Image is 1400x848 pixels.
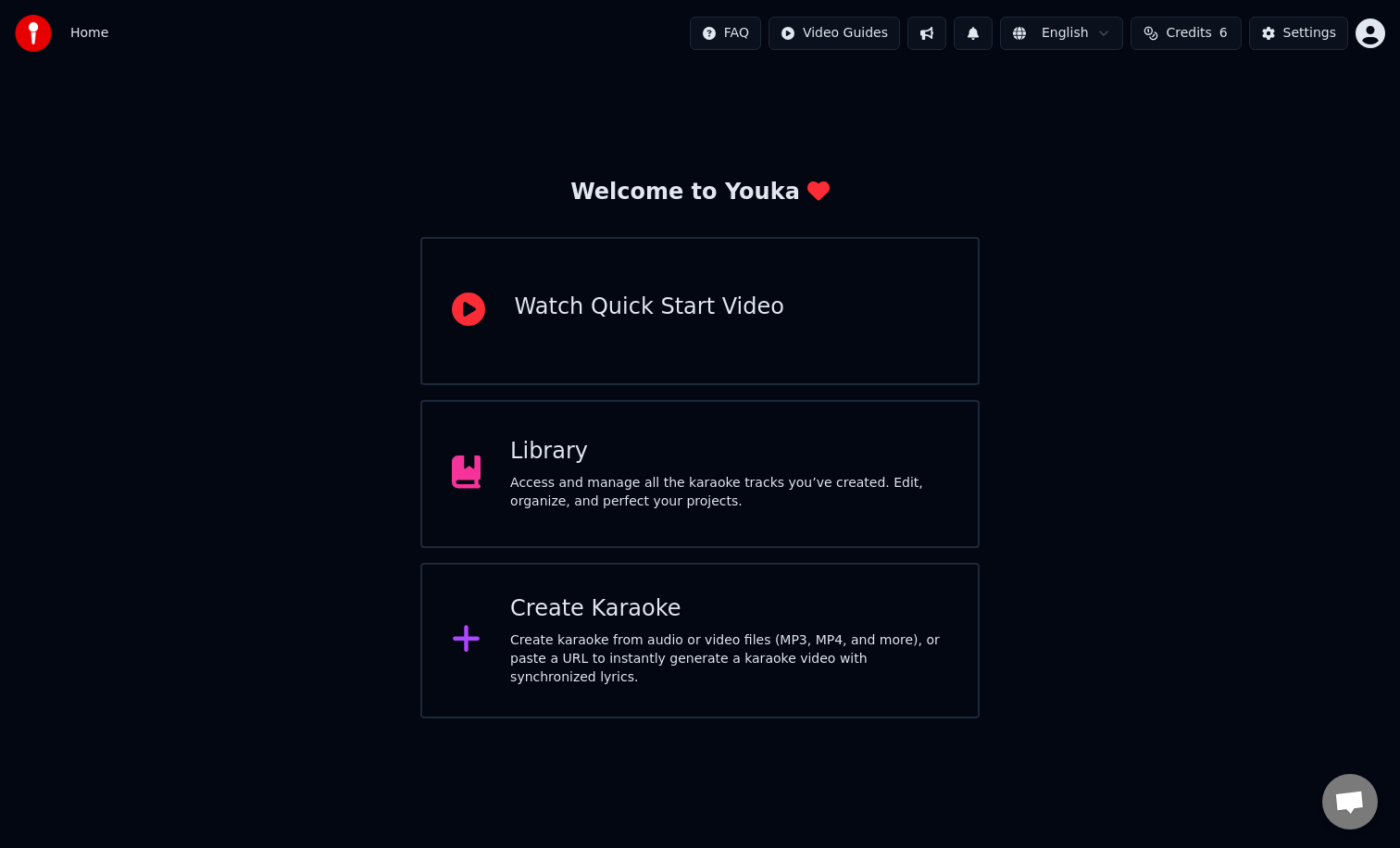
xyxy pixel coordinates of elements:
img: youka [15,15,52,52]
button: Credits6 [1131,17,1242,50]
div: Library [510,437,948,467]
span: Home [70,24,108,43]
a: Open chat [1322,774,1378,829]
span: Credits [1166,24,1211,43]
span: 6 [1219,24,1228,43]
button: FAQ [690,17,761,50]
div: Welcome to Youka [570,178,830,207]
div: Settings [1283,24,1336,43]
button: Settings [1249,17,1348,50]
div: Watch Quick Start Video [515,293,784,322]
nav: breadcrumb [70,24,108,43]
div: Create karaoke from audio or video files (MP3, MP4, and more), or paste a URL to instantly genera... [510,631,948,687]
button: Video Guides [769,17,900,50]
div: Create Karaoke [510,594,948,624]
div: Access and manage all the karaoke tracks you’ve created. Edit, organize, and perfect your projects. [510,474,948,511]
